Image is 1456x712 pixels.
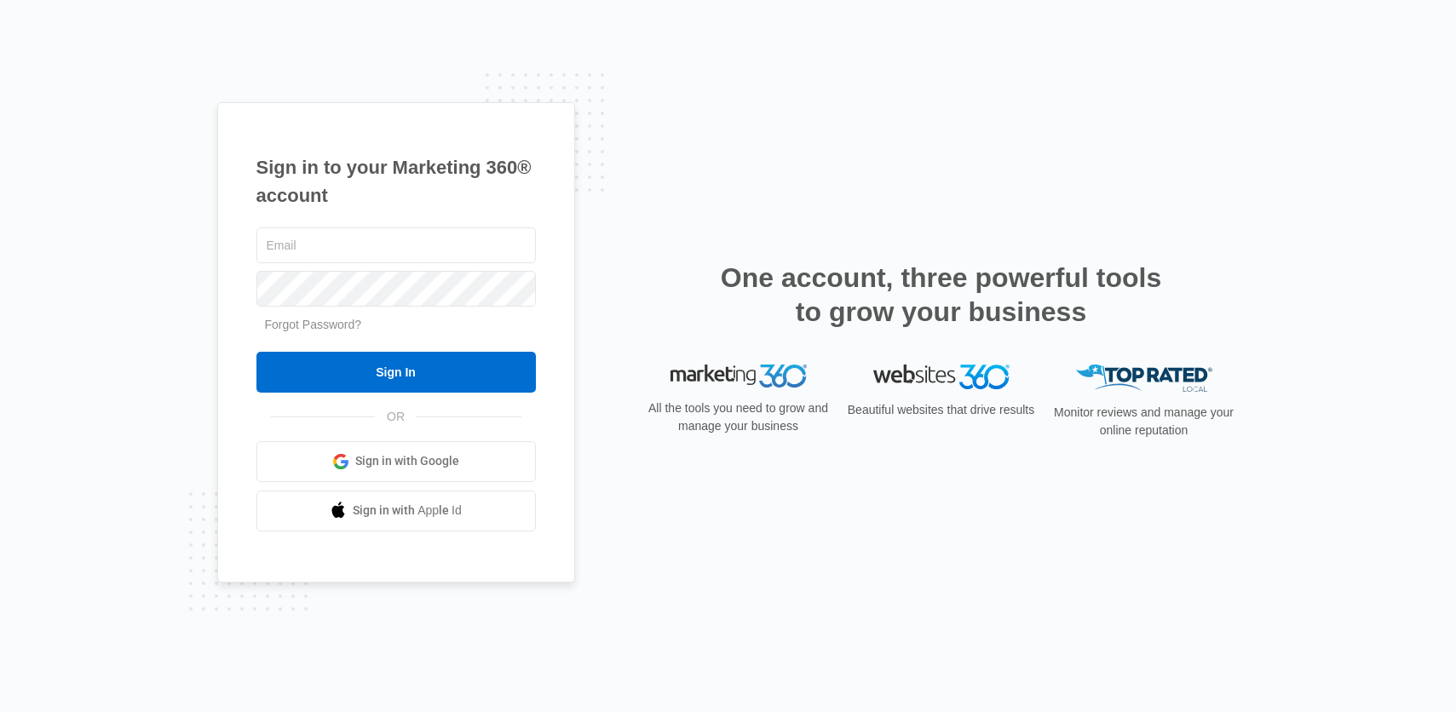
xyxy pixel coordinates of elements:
a: Sign in with Google [256,441,536,482]
h2: One account, three powerful tools to grow your business [716,261,1167,329]
span: Sign in with Apple Id [353,502,462,520]
p: Beautiful websites that drive results [846,401,1037,419]
img: Top Rated Local [1076,365,1212,393]
a: Sign in with Apple Id [256,491,536,531]
p: All the tools you need to grow and manage your business [643,399,834,435]
img: Marketing 360 [670,365,807,388]
h1: Sign in to your Marketing 360® account [256,153,536,210]
a: Forgot Password? [265,318,362,331]
img: Websites 360 [873,365,1010,389]
span: OR [375,408,417,426]
input: Email [256,227,536,263]
p: Monitor reviews and manage your online reputation [1049,404,1240,439]
span: Sign in with Google [355,452,459,470]
input: Sign In [256,352,536,393]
